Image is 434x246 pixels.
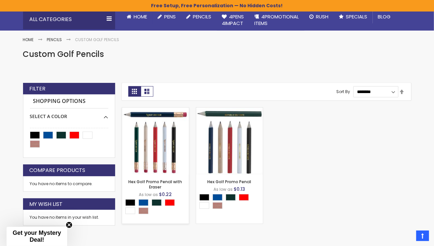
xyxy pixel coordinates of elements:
strong: Filter [30,85,46,92]
a: Pencils [47,37,62,42]
div: You have no items to compare. [23,176,115,192]
span: Rush [316,13,329,20]
div: Mallard [152,199,162,206]
label: Sort By [336,89,350,94]
span: Get your Mystery Deal! [13,230,61,243]
div: All Categories [23,10,115,29]
img: Hex Golf Promo Pencil [196,108,263,174]
div: Dark Blue [213,194,222,201]
span: $0.13 [234,186,245,192]
div: Natural [139,208,148,214]
a: Hex Golf Promo Pencil with Eraser [122,107,189,113]
strong: Custom Golf Pencils [75,37,119,42]
a: Home [122,10,153,24]
a: Hex Golf Promo Pencil with Eraser [129,179,182,190]
a: Blog [373,10,396,24]
span: 4PROMOTIONAL ITEMS [255,13,299,27]
div: You have no items in your wish list. [30,215,108,220]
span: Pens [165,13,176,20]
strong: Compare Products [30,167,86,174]
a: Home [23,37,34,42]
a: Pens [153,10,181,24]
button: Close teaser [66,222,72,228]
div: Get your Mystery Deal!Close teaser [7,227,67,246]
div: Natural [213,202,222,209]
a: 4Pens4impact [217,10,249,31]
div: Black [125,199,135,206]
span: As low as [139,192,158,197]
span: Pencils [193,13,212,20]
a: Hex Golf Promo Pencil [208,179,251,184]
div: White [199,202,209,209]
a: 4PROMOTIONALITEMS [249,10,304,31]
a: Pencils [181,10,217,24]
div: Select A Color [199,194,263,210]
span: 4Pens 4impact [222,13,244,27]
a: Hex Golf Promo Pencil [196,107,263,113]
span: Home [134,13,147,20]
span: $0.22 [159,191,172,198]
a: Rush [304,10,334,24]
strong: My Wish List [30,201,63,208]
div: Select A Color [30,109,108,120]
span: Specials [346,13,368,20]
strong: Grid [128,86,141,97]
strong: Shopping Options [30,94,108,109]
div: Select A Color [125,199,189,216]
div: Red [239,194,249,201]
span: Blog [378,13,391,20]
div: Black [199,194,209,201]
a: Specials [334,10,373,24]
div: Dark Blue [139,199,148,206]
img: Hex Golf Promo Pencil with Eraser [122,108,189,174]
span: As low as [214,186,233,192]
div: White [125,208,135,214]
div: Mallard [226,194,236,201]
h1: Custom Golf Pencils [23,49,411,60]
div: Red [165,199,175,206]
